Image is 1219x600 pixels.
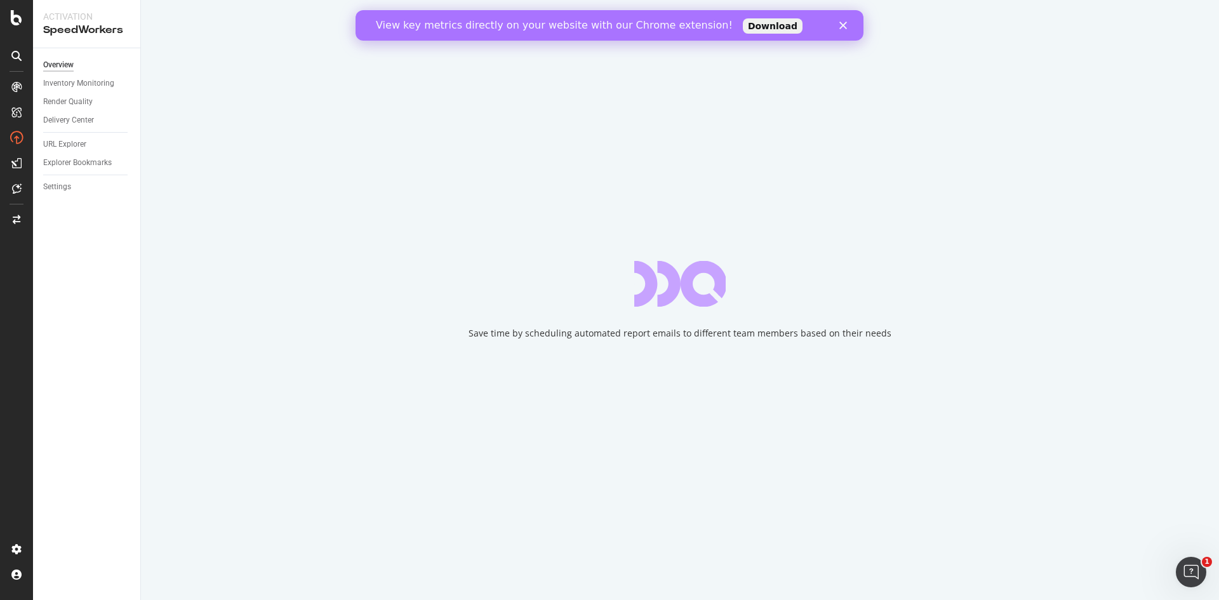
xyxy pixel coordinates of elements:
[43,138,86,151] div: URL Explorer
[634,261,726,307] div: animation
[43,156,112,170] div: Explorer Bookmarks
[1202,557,1212,567] span: 1
[469,327,891,340] div: Save time by scheduling automated report emails to different team members based on their needs
[43,23,130,37] div: SpeedWorkers
[43,58,131,72] a: Overview
[43,180,131,194] a: Settings
[43,95,93,109] div: Render Quality
[356,10,863,41] iframe: Intercom live chat banner
[43,180,71,194] div: Settings
[1176,557,1206,587] iframe: Intercom live chat
[43,58,74,72] div: Overview
[43,10,130,23] div: Activation
[43,114,94,127] div: Delivery Center
[43,114,131,127] a: Delivery Center
[484,11,496,19] div: Close
[43,156,131,170] a: Explorer Bookmarks
[43,77,114,90] div: Inventory Monitoring
[43,138,131,151] a: URL Explorer
[43,95,131,109] a: Render Quality
[43,77,131,90] a: Inventory Monitoring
